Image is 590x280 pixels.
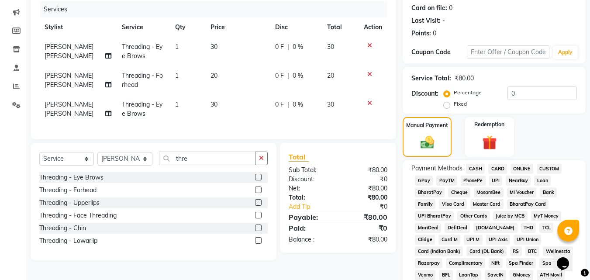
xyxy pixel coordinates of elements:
[45,43,93,60] span: [PERSON_NAME] [PERSON_NAME]
[415,176,433,186] span: GPay
[415,270,435,280] span: Venmo
[449,3,452,13] div: 0
[338,193,394,202] div: ₹80.00
[470,199,504,209] span: Master Card
[489,258,503,268] span: Nift
[322,17,359,37] th: Total
[415,235,435,245] span: CEdge
[411,48,466,57] div: Coupon Code
[293,100,303,109] span: 0 %
[338,166,394,175] div: ₹80.00
[411,89,438,98] div: Discount:
[175,72,179,80] span: 1
[507,187,537,197] span: MI Voucher
[287,100,289,109] span: |
[466,246,507,256] span: Card (DL Bank)
[415,211,454,221] span: UPI BharatPay
[510,270,533,280] span: GMoney
[411,164,462,173] span: Payment Methods
[537,270,565,280] span: ATH Movil
[411,29,431,38] div: Points:
[122,43,162,60] span: Threading - Eye Brows
[540,187,557,197] span: Bank
[506,176,531,186] span: NearBuy
[327,100,334,108] span: 30
[448,187,470,197] span: Cheque
[293,42,303,52] span: 0 %
[122,72,163,89] span: Threading - Forhead
[415,258,442,268] span: Razorpay
[289,152,309,162] span: Total
[537,164,562,174] span: CUSTOM
[338,212,394,222] div: ₹80.00
[521,223,536,233] span: THD
[282,223,338,233] div: Paid:
[439,199,467,209] span: Visa Card
[534,176,551,186] span: Loan
[39,173,104,182] div: Threading - Eye Brows
[474,121,504,128] label: Redemption
[456,270,481,280] span: LoanTap
[117,17,170,37] th: Service
[210,72,217,80] span: 20
[45,100,93,118] span: [PERSON_NAME] [PERSON_NAME]
[478,134,501,152] img: _gift.svg
[40,1,394,17] div: Services
[275,71,284,80] span: 0 F
[275,100,284,109] span: 0 F
[493,211,528,221] span: Juice by MCB
[327,43,334,51] span: 30
[531,211,562,221] span: MyT Money
[439,270,453,280] span: BFL
[466,164,485,174] span: CASH
[338,223,394,233] div: ₹0
[45,72,93,89] span: [PERSON_NAME] [PERSON_NAME]
[455,74,474,83] div: ₹80.00
[411,3,447,13] div: Card on file:
[539,258,568,268] span: Spa Week
[338,184,394,193] div: ₹80.00
[287,71,289,80] span: |
[282,193,338,202] div: Total:
[175,43,179,51] span: 1
[39,211,117,220] div: Threading - Face Threading
[511,164,533,174] span: ONLINE
[457,211,490,221] span: Other Cards
[489,176,503,186] span: UPI
[282,235,338,244] div: Balance :
[473,223,518,233] span: [DOMAIN_NAME]
[445,223,470,233] span: DefiDeal
[348,202,394,211] div: ₹0
[553,46,578,59] button: Apply
[39,186,97,195] div: Threading - Forhead
[122,100,162,118] span: Threading - Eye Brows
[39,17,117,37] th: Stylist
[488,164,507,174] span: CARD
[507,199,549,209] span: BharatPay Card
[454,89,482,97] label: Percentage
[464,235,483,245] span: UPI M
[415,199,435,209] span: Family
[436,176,457,186] span: PayTM
[525,246,540,256] span: BTC
[293,71,303,80] span: 0 %
[543,246,573,256] span: Wellnessta
[506,258,536,268] span: Spa Finder
[338,235,394,244] div: ₹80.00
[411,74,451,83] div: Service Total:
[485,270,507,280] span: SaveIN
[415,187,445,197] span: BharatPay
[338,175,394,184] div: ₹0
[467,45,549,59] input: Enter Offer / Coupon Code
[461,176,486,186] span: PhonePe
[446,258,485,268] span: Complimentary
[411,16,441,25] div: Last Visit:
[454,100,467,108] label: Fixed
[282,212,338,222] div: Payable:
[270,17,322,37] th: Disc
[514,235,541,245] span: UPI Union
[553,245,581,271] iframe: chat widget
[287,42,289,52] span: |
[159,152,255,165] input: Search or Scan
[415,223,441,233] span: MariDeal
